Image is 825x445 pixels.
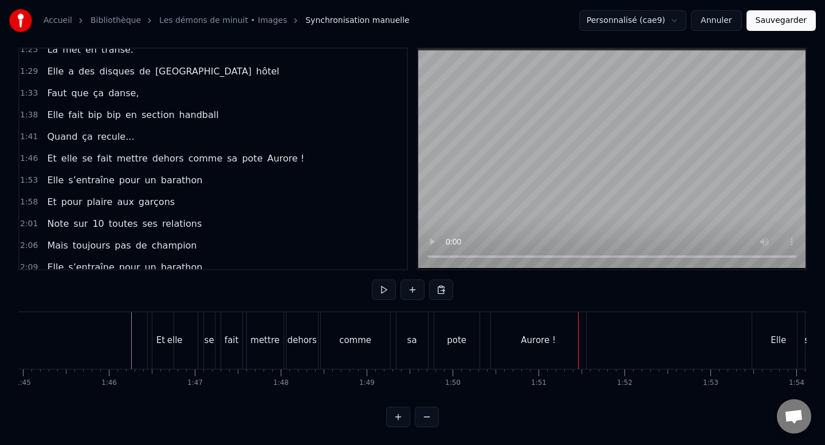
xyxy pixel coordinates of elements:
[20,44,38,56] span: 1:25
[20,109,38,121] span: 1:38
[92,86,105,100] span: ça
[521,334,556,347] div: Aurore !
[101,379,117,388] div: 1:46
[617,379,632,388] div: 1:52
[141,217,159,230] span: ses
[225,334,239,347] div: fait
[266,152,305,165] span: Aurore !
[287,334,316,347] div: dehors
[20,153,38,164] span: 1:46
[178,108,220,121] span: handball
[143,174,157,187] span: un
[81,130,94,143] span: ça
[445,379,461,388] div: 1:50
[46,174,65,187] span: Elle
[118,261,142,274] span: pour
[154,65,253,78] span: [GEOGRAPHIC_DATA]
[67,261,116,274] span: s’entraîne
[159,15,287,26] a: Les démons de minuit • Images
[100,43,135,56] span: transe.
[72,239,112,252] span: toujours
[703,379,718,388] div: 1:53
[46,152,57,165] span: Et
[60,195,84,208] span: pour
[339,334,371,347] div: comme
[691,10,741,31] button: Annuler
[20,218,38,230] span: 2:01
[46,86,68,100] span: Faut
[187,152,224,165] span: comme
[255,65,281,78] span: hôtel
[305,15,410,26] span: Synchronisation manuelle
[84,43,98,56] span: en
[124,108,138,121] span: en
[60,152,79,165] span: elle
[160,174,204,187] span: barathon
[46,108,65,121] span: Elle
[15,379,31,388] div: 1:45
[67,174,116,187] span: s’entraîne
[105,108,122,121] span: bip
[135,239,148,252] span: de
[167,334,183,347] div: elle
[98,65,135,78] span: disques
[67,108,84,121] span: fait
[137,195,176,208] span: garçons
[91,15,141,26] a: Bibliothèque
[20,88,38,99] span: 1:33
[151,239,198,252] span: champion
[118,174,142,187] span: pour
[46,239,69,252] span: Mais
[46,65,65,78] span: Elle
[273,379,289,388] div: 1:48
[77,65,96,78] span: des
[205,334,214,347] div: se
[226,152,238,165] span: sa
[46,130,78,143] span: Quand
[407,334,417,347] div: sa
[789,379,804,388] div: 1:54
[771,334,786,347] div: Elle
[187,379,203,388] div: 1:47
[96,152,113,165] span: fait
[161,217,203,230] span: relations
[116,152,149,165] span: mettre
[140,108,176,121] span: section
[61,43,82,56] span: met
[241,152,264,165] span: pote
[86,195,114,208] span: plaire
[96,130,136,143] span: recule...
[777,399,811,434] a: Ouvrir le chat
[46,261,65,274] span: Elle
[46,195,57,208] span: Et
[747,10,816,31] button: Sauvegarder
[87,108,103,121] span: bip
[81,152,93,165] span: se
[359,379,375,388] div: 1:49
[20,196,38,208] span: 1:58
[46,43,59,56] span: La
[67,65,75,78] span: a
[250,334,280,347] div: mettre
[9,9,32,32] img: youka
[531,379,547,388] div: 1:51
[447,334,466,347] div: pote
[116,195,135,208] span: aux
[143,261,157,274] span: un
[44,15,72,26] a: Accueil
[91,217,105,230] span: 10
[108,217,139,230] span: toutes
[72,217,89,230] span: sur
[113,239,132,252] span: pas
[46,217,70,230] span: Note
[20,175,38,186] span: 1:53
[160,261,204,274] span: barathon
[20,131,38,143] span: 1:41
[44,15,410,26] nav: breadcrumb
[70,86,89,100] span: que
[138,65,152,78] span: de
[20,240,38,251] span: 2:06
[151,152,185,165] span: dehors
[20,262,38,273] span: 2:09
[107,86,140,100] span: danse,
